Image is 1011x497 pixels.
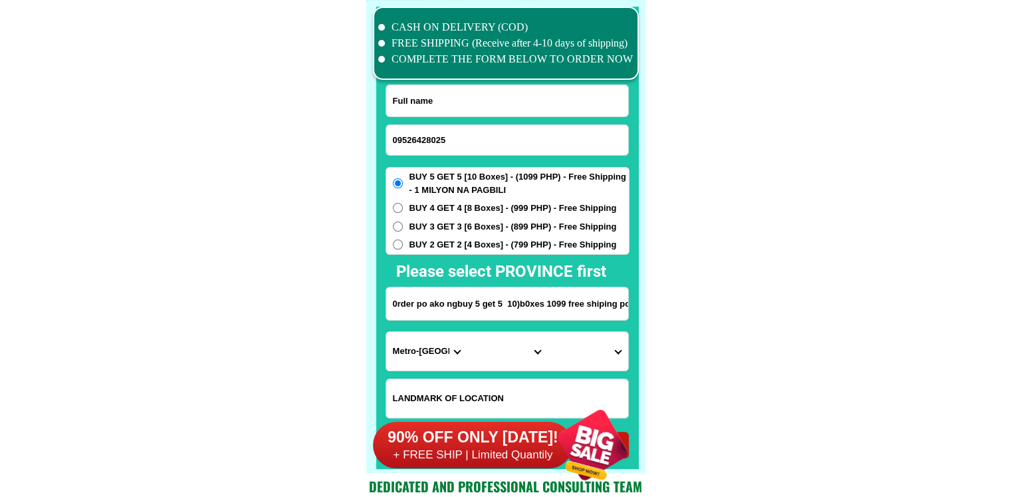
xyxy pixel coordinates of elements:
input: Input phone_number [386,125,628,155]
span: BUY 3 GET 3 [6 Boxes] - (899 PHP) - Free Shipping [409,220,617,234]
input: BUY 3 GET 3 [6 Boxes] - (899 PHP) - Free Shipping [393,222,403,232]
h6: 90% OFF ONLY [DATE]! [373,428,572,448]
span: BUY 2 GET 2 [4 Boxes] - (799 PHP) - Free Shipping [409,238,617,251]
input: Input LANDMARKOFLOCATION [386,379,628,418]
input: BUY 5 GET 5 [10 Boxes] - (1099 PHP) - Free Shipping - 1 MILYON NA PAGBILI [393,178,403,188]
span: BUY 4 GET 4 [8 Boxes] - (999 PHP) - Free Shipping [409,202,617,215]
input: Input full_name [386,85,628,116]
span: BUY 5 GET 5 [10 Boxes] - (1099 PHP) - Free Shipping - 1 MILYON NA PAGBILI [409,170,629,196]
select: Select province [386,332,467,371]
h6: + FREE SHIP | Limited Quantily [373,448,572,462]
input: BUY 4 GET 4 [8 Boxes] - (999 PHP) - Free Shipping [393,203,403,213]
input: BUY 2 GET 2 [4 Boxes] - (799 PHP) - Free Shipping [393,240,403,249]
li: COMPLETE THE FORM BELOW TO ORDER NOW [378,51,633,67]
select: Select district [467,332,547,371]
li: CASH ON DELIVERY (COD) [378,19,633,35]
li: FREE SHIPPING (Receive after 4-10 days of shipping) [378,35,633,51]
h2: Please select PROVINCE first [396,259,750,283]
input: Input address [386,287,628,320]
select: Select commune [547,332,627,371]
h2: Dedicated and professional consulting team [366,476,645,496]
